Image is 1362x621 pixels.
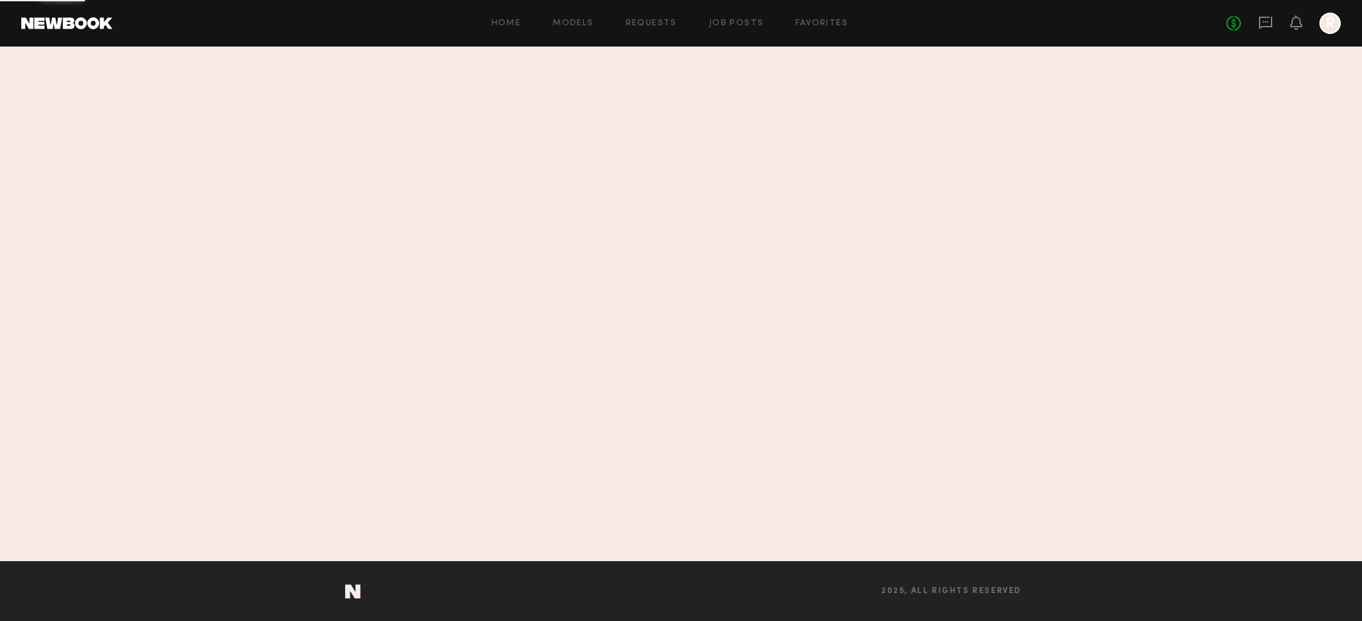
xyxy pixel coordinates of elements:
a: Requests [626,19,677,28]
span: 2025, all rights reserved [881,587,1021,596]
a: R [1319,13,1341,34]
a: Models [553,19,593,28]
a: Favorites [795,19,848,28]
a: Job Posts [709,19,764,28]
a: Home [491,19,521,28]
